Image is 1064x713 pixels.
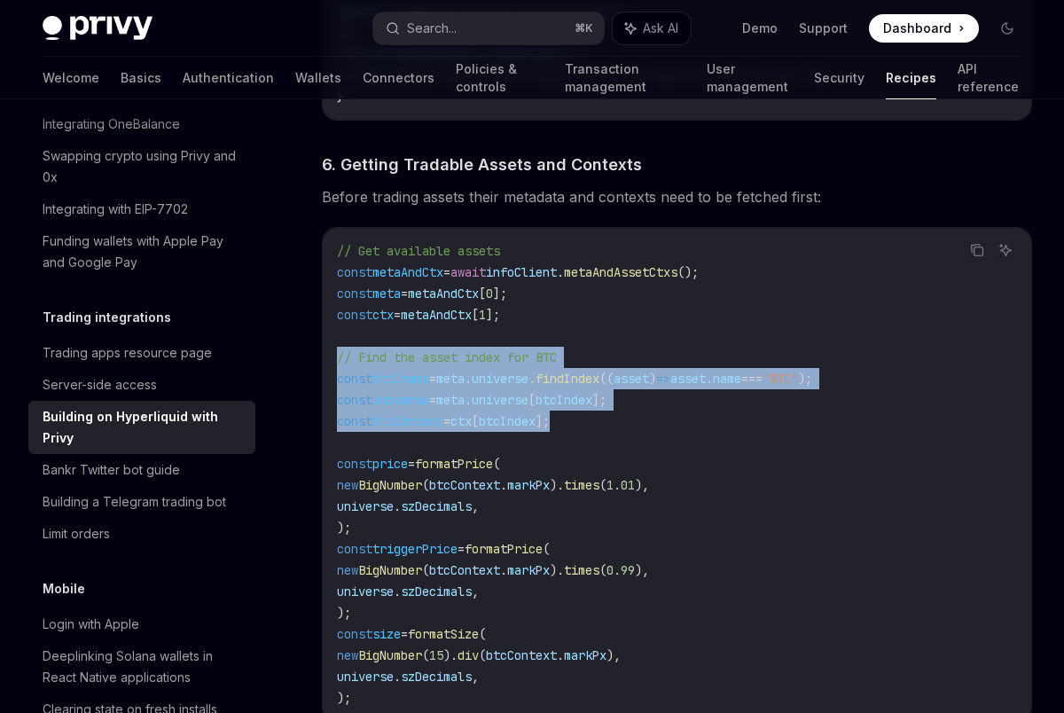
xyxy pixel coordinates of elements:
[479,307,486,323] span: 1
[649,371,656,387] span: )
[458,647,479,663] span: div
[422,647,429,663] span: (
[337,498,394,514] span: universe
[337,243,500,259] span: // Get available assets
[422,477,429,493] span: (
[465,541,543,557] span: formatPrice
[763,371,798,387] span: "BTC"
[394,669,401,685] span: .
[994,239,1017,262] button: Ask AI
[337,541,372,557] span: const
[741,371,763,387] span: ===
[429,371,436,387] span: =
[28,193,255,225] a: Integrating with EIP-7702
[707,57,793,99] a: User management
[564,264,677,280] span: metaAndAssetCtxs
[337,371,372,387] span: const
[407,18,457,39] div: Search...
[28,486,255,518] a: Building a Telegram trading bot
[372,264,443,280] span: metaAndCtx
[43,406,245,449] div: Building on Hyperliquid with Privy
[486,264,557,280] span: infoClient
[635,477,649,493] span: ),
[465,392,472,408] span: .
[401,669,472,685] span: szDecimals
[599,371,614,387] span: ((
[337,605,351,621] span: );
[358,647,422,663] span: BigNumber
[401,286,408,302] span: =
[422,562,429,578] span: (
[443,647,458,663] span: ).
[28,518,255,550] a: Limit orders
[43,491,226,513] div: Building a Telegram trading bot
[557,264,564,280] span: .
[993,14,1021,43] button: Toggle dark mode
[337,520,351,536] span: );
[121,57,161,99] a: Basics
[183,57,274,99] a: Authentication
[592,392,606,408] span: ];
[43,614,139,635] div: Login with Apple
[43,646,245,688] div: Deeplinking Solana wallets in React Native applications
[28,608,255,640] a: Login with Apple
[479,413,536,429] span: btcIndex
[415,456,493,472] span: formatPrice
[372,456,408,472] span: price
[28,369,255,401] a: Server-side access
[372,413,443,429] span: btcContext
[536,371,599,387] span: findIndex
[401,584,472,599] span: szDecimals
[394,307,401,323] span: =
[43,578,85,599] h5: Mobile
[635,562,649,578] span: ),
[472,669,479,685] span: ,
[436,371,465,387] span: meta
[443,413,450,429] span: =
[486,307,500,323] span: ];
[456,57,544,99] a: Policies & controls
[408,456,415,472] span: =
[575,21,593,35] span: ⌘ K
[536,413,550,429] span: ];
[43,459,180,481] div: Bankr Twitter bot guide
[43,374,157,396] div: Server-side access
[479,647,486,663] span: (
[536,392,592,408] span: btcIndex
[322,184,1032,209] span: Before trading assets their metadata and contexts need to be fetched first:
[528,371,536,387] span: .
[799,20,848,37] a: Support
[408,286,479,302] span: metaAndCtx
[358,477,422,493] span: BigNumber
[472,371,528,387] span: universe
[337,456,372,472] span: const
[458,541,465,557] span: =
[358,562,422,578] span: BigNumber
[43,342,212,364] div: Trading apps resource page
[43,145,245,188] div: Swapping crypto using Privy and 0x
[465,371,472,387] span: .
[557,647,564,663] span: .
[337,669,394,685] span: universe
[543,541,550,557] span: (
[28,337,255,369] a: Trading apps resource page
[507,562,550,578] span: markPx
[606,647,621,663] span: ),
[450,413,472,429] span: ctx
[479,286,486,302] span: [
[363,57,434,99] a: Connectors
[886,57,936,99] a: Recipes
[814,57,864,99] a: Security
[564,647,606,663] span: markPx
[472,498,479,514] span: ,
[28,640,255,693] a: Deeplinking Solana wallets in React Native applications
[564,477,599,493] span: times
[394,584,401,599] span: .
[401,626,408,642] span: =
[966,239,989,262] button: Copy the contents from the code block
[500,562,507,578] span: .
[372,392,429,408] span: universe
[43,16,153,41] img: dark logo
[295,57,341,99] a: Wallets
[401,498,472,514] span: szDecimals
